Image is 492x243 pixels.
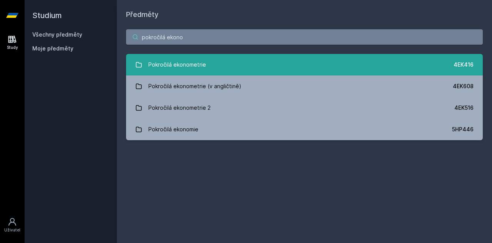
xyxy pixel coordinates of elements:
[148,122,198,137] div: Pokročilá ekonomie
[126,9,483,20] h1: Předměty
[7,45,18,50] div: Study
[126,119,483,140] a: Pokročilá ekonomie 5HP446
[454,104,474,112] div: 4EK516
[32,45,73,52] span: Moje předměty
[126,75,483,97] a: Pokročilá ekonometrie (v angličtině) 4EK608
[148,100,211,116] div: Pokročilá ekonometrie 2
[126,29,483,45] input: Název nebo ident předmětu…
[126,54,483,75] a: Pokročilá ekonometrie 4EK416
[4,227,20,233] div: Uživatel
[32,31,82,38] a: Všechny předměty
[148,57,206,72] div: Pokročilá ekonometrie
[2,213,23,237] a: Uživatel
[452,126,474,133] div: 5HP446
[454,61,474,69] div: 4EK416
[148,79,241,94] div: Pokročilá ekonometrie (v angličtině)
[126,97,483,119] a: Pokročilá ekonometrie 2 4EK516
[453,82,474,90] div: 4EK608
[2,31,23,54] a: Study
